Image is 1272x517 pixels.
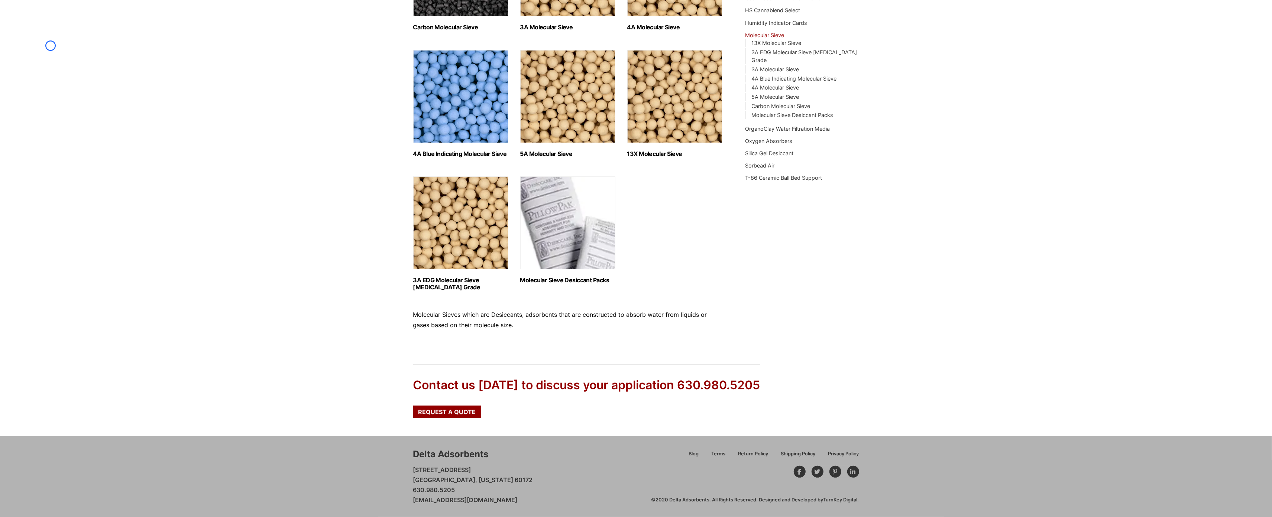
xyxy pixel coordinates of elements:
a: Shipping Policy [775,450,822,463]
h2: 5A Molecular Sieve [520,150,615,157]
img: 13X Molecular Sieve [627,50,722,143]
h2: Carbon Molecular Sieve [413,24,508,31]
a: OrganoClay Water Filtration Media [745,126,830,132]
span: Return Policy [738,452,768,456]
h2: 3A Molecular Sieve [520,24,615,31]
a: Molecular Sieve [745,32,784,38]
a: Visit product category 13X Molecular Sieve [627,50,722,157]
a: Visit product category Molecular Sieve Desiccant Packs [520,176,615,284]
img: 3A EDG Molecular Sieve Ethanol Grade [413,176,508,269]
div: Contact us [DATE] to discuss your application 630.980.5205 [413,377,760,394]
p: [STREET_ADDRESS] [GEOGRAPHIC_DATA], [US_STATE] 60172 630.980.5205 [413,465,533,505]
span: Blog [689,452,699,456]
span: Privacy Policy [828,452,859,456]
span: Request a Quote [418,409,476,415]
h2: Molecular Sieve Desiccant Packs [520,277,615,284]
div: ©2020 Delta Adsorbents. All Rights Reserved. Designed and Developed by . [651,497,859,503]
h2: 4A Blue Indicating Molecular Sieve [413,150,508,157]
a: Blog [683,450,705,463]
h2: 3A EDG Molecular Sieve [MEDICAL_DATA] Grade [413,277,508,291]
a: Visit product category 3A EDG Molecular Sieve Ethanol Grade [413,176,508,291]
img: Molecular Sieve Desiccant Packs [520,176,615,269]
a: T-86 Ceramic Ball Bed Support [745,175,822,181]
a: 4A Molecular Sieve [751,84,799,91]
a: Molecular Sieve Desiccant Packs [751,112,833,118]
a: Terms [705,450,732,463]
a: Sorbead Air [745,162,774,169]
p: Molecular Sieves which are Desiccants, adsorbents that are constructed to absorb water from liqui... [413,310,723,330]
a: 13X Molecular Sieve [751,40,801,46]
a: HS Cannablend Select [745,7,800,13]
img: 4A Blue Indicating Molecular Sieve [413,50,508,143]
a: Return Policy [732,450,775,463]
span: Shipping Policy [781,452,816,456]
a: 5A Molecular Sieve [751,94,799,100]
a: Oxygen Absorbers [745,138,792,144]
div: Delta Adsorbents [413,448,489,461]
a: 3A Molecular Sieve [751,66,799,72]
a: Request a Quote [413,406,481,418]
a: Visit product category 4A Blue Indicating Molecular Sieve [413,50,508,157]
h2: 13X Molecular Sieve [627,150,722,157]
a: Humidity Indicator Cards [745,20,807,26]
a: 3A EDG Molecular Sieve [MEDICAL_DATA] Grade [751,49,857,64]
a: TurnKey Digital [823,497,858,503]
h2: 4A Molecular Sieve [627,24,722,31]
a: [EMAIL_ADDRESS][DOMAIN_NAME] [413,496,518,504]
a: Carbon Molecular Sieve [751,103,810,109]
a: Silica Gel Desiccant [745,150,793,156]
img: 5A Molecular Sieve [520,50,615,143]
span: Terms [712,452,726,456]
a: Privacy Policy [822,450,859,463]
a: Visit product category 5A Molecular Sieve [520,50,615,157]
a: 4A Blue Indicating Molecular Sieve [751,75,836,82]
